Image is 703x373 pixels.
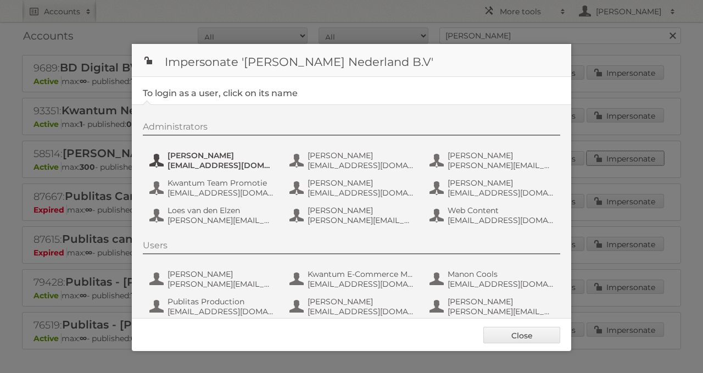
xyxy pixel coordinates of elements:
button: Web Content [EMAIL_ADDRESS][DOMAIN_NAME] [428,204,557,226]
span: [EMAIL_ADDRESS][DOMAIN_NAME] [168,160,274,170]
span: [EMAIL_ADDRESS][DOMAIN_NAME] [308,188,414,198]
span: [PERSON_NAME] [308,205,414,215]
span: [PERSON_NAME][EMAIL_ADDRESS][DOMAIN_NAME] [168,279,274,289]
span: [EMAIL_ADDRESS][DOMAIN_NAME] [308,279,414,289]
span: [PERSON_NAME] [168,269,274,279]
span: [PERSON_NAME] [308,297,414,307]
span: [PERSON_NAME] [448,178,554,188]
button: [PERSON_NAME] [EMAIL_ADDRESS][DOMAIN_NAME] [428,177,557,199]
button: [PERSON_NAME] [PERSON_NAME][EMAIL_ADDRESS][DOMAIN_NAME] [148,268,277,290]
button: [PERSON_NAME] [EMAIL_ADDRESS][DOMAIN_NAME] [148,149,277,171]
div: Users [143,240,560,254]
button: Kwantum E-Commerce Marketing [EMAIL_ADDRESS][DOMAIN_NAME] [288,268,417,290]
button: [PERSON_NAME] [EMAIL_ADDRESS][DOMAIN_NAME] [288,177,417,199]
a: Close [483,327,560,343]
span: [PERSON_NAME] [308,151,414,160]
span: Manon Cools [448,269,554,279]
button: [PERSON_NAME] [PERSON_NAME][EMAIL_ADDRESS][DOMAIN_NAME] [428,149,557,171]
span: [PERSON_NAME][EMAIL_ADDRESS][DOMAIN_NAME] [448,307,554,316]
span: [PERSON_NAME] [168,151,274,160]
button: [PERSON_NAME] [PERSON_NAME][EMAIL_ADDRESS][DOMAIN_NAME] [428,296,557,318]
button: Manon Cools [EMAIL_ADDRESS][DOMAIN_NAME] [428,268,557,290]
span: [EMAIL_ADDRESS][DOMAIN_NAME] [308,307,414,316]
span: [PERSON_NAME][EMAIL_ADDRESS][DOMAIN_NAME] [168,215,274,225]
button: Loes van den Elzen [PERSON_NAME][EMAIL_ADDRESS][DOMAIN_NAME] [148,204,277,226]
span: Kwantum E-Commerce Marketing [308,269,414,279]
span: [EMAIL_ADDRESS][DOMAIN_NAME] [168,188,274,198]
span: Web Content [448,205,554,215]
span: [EMAIL_ADDRESS][DOMAIN_NAME] [448,279,554,289]
legend: To login as a user, click on its name [143,88,298,98]
span: [PERSON_NAME][EMAIL_ADDRESS][DOMAIN_NAME] [448,160,554,170]
span: [PERSON_NAME] [448,151,554,160]
span: [EMAIL_ADDRESS][DOMAIN_NAME] [168,307,274,316]
span: Loes van den Elzen [168,205,274,215]
span: [EMAIL_ADDRESS][DOMAIN_NAME] [448,215,554,225]
span: Publitas Production [168,297,274,307]
span: [PERSON_NAME] [448,297,554,307]
button: [PERSON_NAME] [PERSON_NAME][EMAIL_ADDRESS][DOMAIN_NAME] [288,204,417,226]
h1: Impersonate '[PERSON_NAME] Nederland B.V' [132,44,571,77]
span: [EMAIL_ADDRESS][DOMAIN_NAME] [448,188,554,198]
span: Kwantum Team Promotie [168,178,274,188]
button: Kwantum Team Promotie [EMAIL_ADDRESS][DOMAIN_NAME] [148,177,277,199]
button: [PERSON_NAME] [EMAIL_ADDRESS][DOMAIN_NAME] [288,296,417,318]
span: [PERSON_NAME][EMAIL_ADDRESS][DOMAIN_NAME] [308,215,414,225]
span: [EMAIL_ADDRESS][DOMAIN_NAME] [308,160,414,170]
button: Publitas Production [EMAIL_ADDRESS][DOMAIN_NAME] [148,296,277,318]
button: [PERSON_NAME] [EMAIL_ADDRESS][DOMAIN_NAME] [288,149,417,171]
span: [PERSON_NAME] [308,178,414,188]
div: Administrators [143,121,560,136]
